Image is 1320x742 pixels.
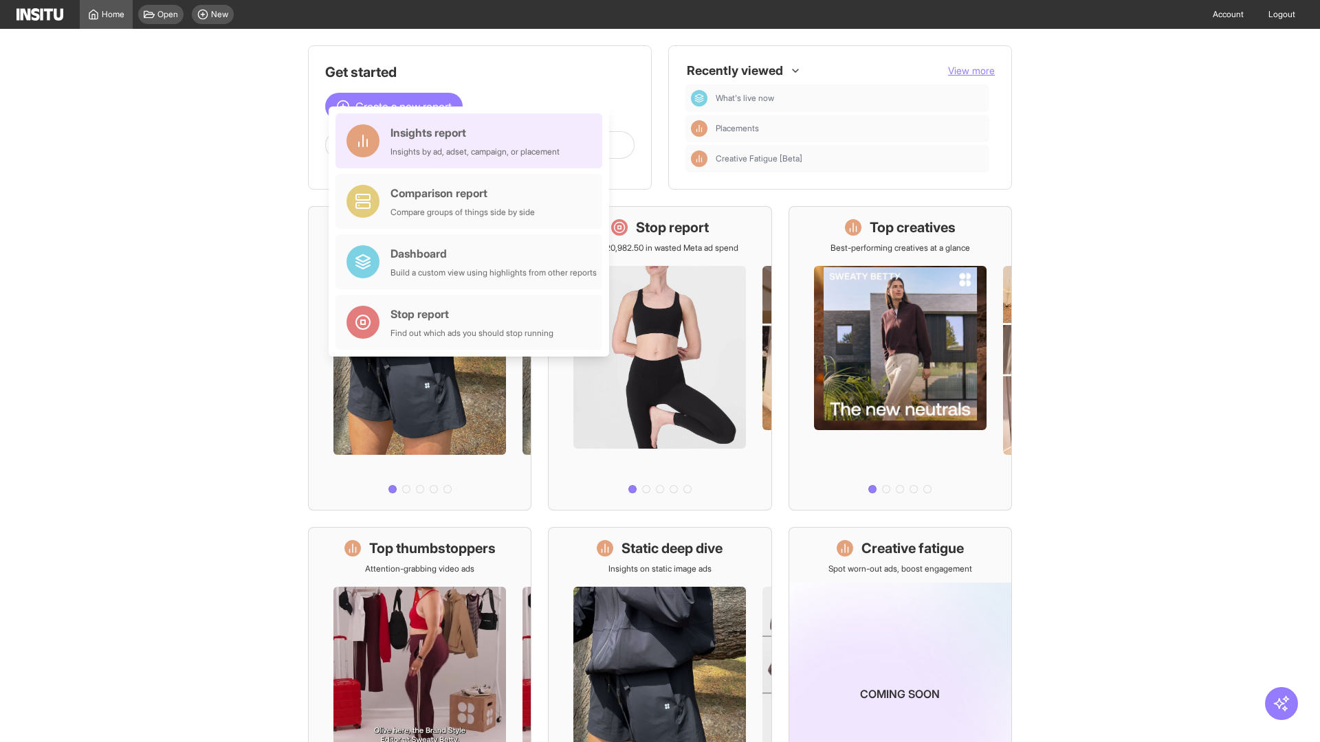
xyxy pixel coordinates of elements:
[211,9,228,20] span: New
[325,93,463,120] button: Create a new report
[716,93,984,104] span: What's live now
[369,539,496,558] h1: Top thumbstoppers
[548,206,771,510] a: Stop reportSave £20,982.50 in wasted Meta ad spend
[390,267,597,278] div: Build a custom view using highlights from other reports
[157,9,178,20] span: Open
[716,153,984,164] span: Creative Fatigue [Beta]
[390,245,597,262] div: Dashboard
[716,93,774,104] span: What's live now
[716,123,759,134] span: Placements
[691,120,707,137] div: Insights
[691,90,707,106] div: Dashboard
[390,306,553,322] div: Stop report
[636,218,709,237] h1: Stop report
[390,207,535,218] div: Compare groups of things side by side
[870,218,956,237] h1: Top creatives
[390,124,560,141] div: Insights report
[102,9,124,20] span: Home
[789,206,1012,510] a: Top creativesBest-performing creatives at a glance
[830,243,970,254] p: Best-performing creatives at a glance
[390,185,535,201] div: Comparison report
[948,64,995,78] button: View more
[390,146,560,157] div: Insights by ad, adset, campaign, or placement
[621,539,723,558] h1: Static deep dive
[325,63,635,82] h1: Get started
[691,150,707,167] div: Insights
[716,123,984,134] span: Placements
[16,8,63,21] img: Logo
[948,65,995,76] span: View more
[608,563,712,574] p: Insights on static image ads
[581,243,738,254] p: Save £20,982.50 in wasted Meta ad spend
[355,98,452,115] span: Create a new report
[365,563,474,574] p: Attention-grabbing video ads
[390,328,553,339] div: Find out which ads you should stop running
[716,153,802,164] span: Creative Fatigue [Beta]
[308,206,531,510] a: What's live nowSee all active ads instantly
